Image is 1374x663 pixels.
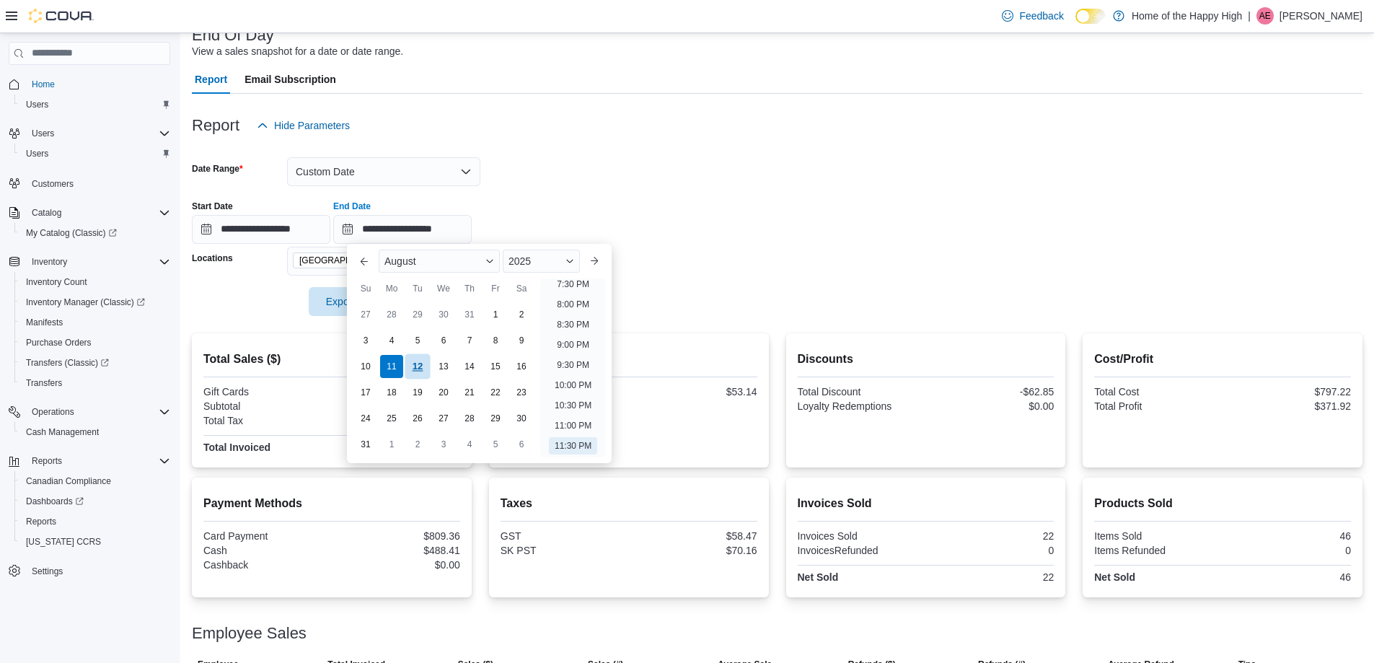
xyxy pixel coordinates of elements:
[458,303,481,326] div: day-31
[26,403,80,421] button: Operations
[353,250,376,273] button: Previous Month
[551,336,595,354] li: 9:00 PM
[309,287,389,316] button: Export
[549,377,597,394] li: 10:00 PM
[1225,571,1351,583] div: 46
[540,278,606,457] ul: Time
[1225,545,1351,556] div: 0
[14,532,176,552] button: [US_STATE] CCRS
[203,400,329,412] div: Subtotal
[510,277,533,300] div: Sa
[20,294,170,311] span: Inventory Manager (Classic)
[14,223,176,243] a: My Catalog (Classic)
[798,571,839,583] strong: Net Sold
[14,353,176,373] a: Transfers (Classic)
[335,400,460,412] div: $1,169.14
[26,204,170,221] span: Catalog
[551,296,595,313] li: 8:00 PM
[293,253,430,268] span: Battleford - Battleford Crossing - Fire & Flower
[406,407,429,430] div: day-26
[14,491,176,511] a: Dashboards
[26,563,69,580] a: Settings
[798,400,923,412] div: Loyalty Redemptions
[32,566,63,577] span: Settings
[551,316,595,333] li: 8:30 PM
[335,415,460,426] div: $128.63
[26,357,109,369] span: Transfers (Classic)
[354,303,377,326] div: day-27
[32,406,74,418] span: Operations
[928,400,1054,412] div: $0.00
[20,533,107,550] a: [US_STATE] CCRS
[354,329,377,352] div: day-3
[20,533,170,550] span: Washington CCRS
[192,215,330,244] input: Press the down key to open a popover containing a calendar.
[203,545,329,556] div: Cash
[549,437,597,455] li: 11:30 PM
[317,287,381,316] span: Export
[549,417,597,434] li: 11:00 PM
[384,255,416,267] span: August
[251,111,356,140] button: Hide Parameters
[14,272,176,292] button: Inventory Count
[406,277,429,300] div: Tu
[26,536,101,548] span: [US_STATE] CCRS
[20,224,170,242] span: My Catalog (Classic)
[203,495,460,512] h2: Payment Methods
[458,329,481,352] div: day-7
[510,329,533,352] div: day-9
[20,374,170,392] span: Transfers
[14,333,176,353] button: Purchase Orders
[353,302,534,457] div: August, 2025
[406,303,429,326] div: day-29
[203,442,270,453] strong: Total Invoiced
[192,117,239,134] h3: Report
[26,403,170,421] span: Operations
[192,625,307,642] h3: Employee Sales
[798,545,923,556] div: InvoicesRefunded
[1094,386,1220,398] div: Total Cost
[14,312,176,333] button: Manifests
[335,386,460,398] div: $0.00
[9,68,170,619] nav: Complex example
[632,386,757,398] div: $53.14
[32,128,54,139] span: Users
[406,329,429,352] div: day-5
[1248,7,1251,25] p: |
[26,452,170,470] span: Reports
[20,513,62,530] a: Reports
[354,433,377,456] div: day-31
[1094,571,1135,583] strong: Net Sold
[26,516,56,527] span: Reports
[192,163,243,175] label: Date Range
[432,407,455,430] div: day-27
[510,407,533,430] div: day-30
[26,76,61,93] a: Home
[1225,386,1351,398] div: $797.22
[458,277,481,300] div: Th
[510,303,533,326] div: day-2
[432,433,455,456] div: day-3
[380,303,403,326] div: day-28
[333,201,371,212] label: End Date
[26,475,111,487] span: Canadian Compliance
[32,79,55,90] span: Home
[484,303,507,326] div: day-1
[3,451,176,471] button: Reports
[20,314,69,331] a: Manifests
[1075,9,1106,24] input: Dark Mode
[26,377,62,389] span: Transfers
[632,545,757,556] div: $70.16
[1225,400,1351,412] div: $371.92
[192,201,233,212] label: Start Date
[405,354,430,379] div: day-12
[458,381,481,404] div: day-21
[1256,7,1274,25] div: Alyssa Evans
[335,545,460,556] div: $488.41
[3,123,176,144] button: Users
[14,292,176,312] a: Inventory Manager (Classic)
[1075,24,1076,25] span: Dark Mode
[583,250,606,273] button: Next month
[798,386,923,398] div: Total Discount
[20,513,170,530] span: Reports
